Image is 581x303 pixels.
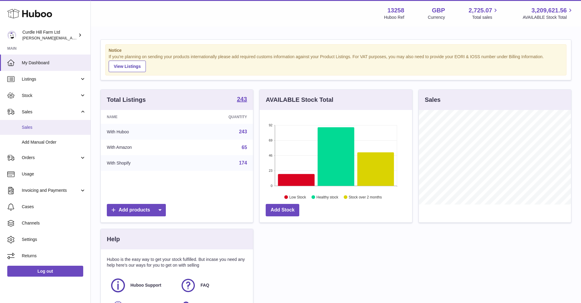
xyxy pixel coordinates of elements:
span: Orders [22,155,80,161]
a: Add products [107,204,166,216]
span: Channels [22,220,86,226]
text: 23 [269,169,273,172]
th: Name [101,110,184,124]
div: Curdle Hill Farm Ltd [22,29,77,41]
span: Usage [22,171,86,177]
div: Huboo Ref [384,15,404,20]
td: With Huboo [101,124,184,140]
a: Huboo Support [110,277,174,294]
a: View Listings [109,61,146,72]
span: My Dashboard [22,60,86,66]
h3: AVAILABLE Stock Total [266,96,333,104]
text: Stock over 2 months [349,195,382,199]
a: FAQ [180,277,244,294]
td: With Shopify [101,155,184,171]
span: FAQ [201,282,209,288]
strong: Notice [109,48,563,53]
span: [PERSON_NAME][EMAIL_ADDRESS][DOMAIN_NAME] [22,35,121,40]
text: 92 [269,123,273,127]
span: 2,725.07 [469,6,492,15]
td: With Amazon [101,140,184,155]
span: Sales [22,109,80,115]
span: Invoicing and Payments [22,188,80,193]
text: 69 [269,138,273,142]
strong: 243 [237,96,247,102]
div: If you're planning on sending your products internationally please add required customs informati... [109,54,563,72]
a: 243 [239,129,247,134]
strong: GBP [432,6,445,15]
h3: Total Listings [107,96,146,104]
p: Huboo is the easy way to get your stock fulfilled. But incase you need any help here's our ways f... [107,257,247,268]
strong: 13258 [387,6,404,15]
img: miranda@diddlysquatfarmshop.com [7,31,16,40]
a: Add Stock [266,204,299,216]
span: Listings [22,76,80,82]
div: Currency [428,15,445,20]
h3: Help [107,235,120,243]
text: 46 [269,154,273,157]
a: 243 [237,96,247,103]
span: 3,209,621.56 [531,6,567,15]
span: AVAILABLE Stock Total [523,15,574,20]
text: Healthy stock [317,195,339,199]
a: Log out [7,266,83,277]
text: 0 [271,184,273,188]
span: Cases [22,204,86,210]
text: Low Stock [289,195,306,199]
h3: Sales [425,96,441,104]
span: Huboo Support [130,282,161,288]
th: Quantity [184,110,253,124]
a: 3,209,621.56 AVAILABLE Stock Total [523,6,574,20]
span: Total sales [472,15,499,20]
span: Add Manual Order [22,139,86,145]
span: Settings [22,237,86,242]
a: 65 [242,145,247,150]
span: Sales [22,125,86,130]
span: Returns [22,253,86,259]
a: 2,725.07 Total sales [469,6,499,20]
span: Stock [22,93,80,98]
a: 174 [239,160,247,165]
